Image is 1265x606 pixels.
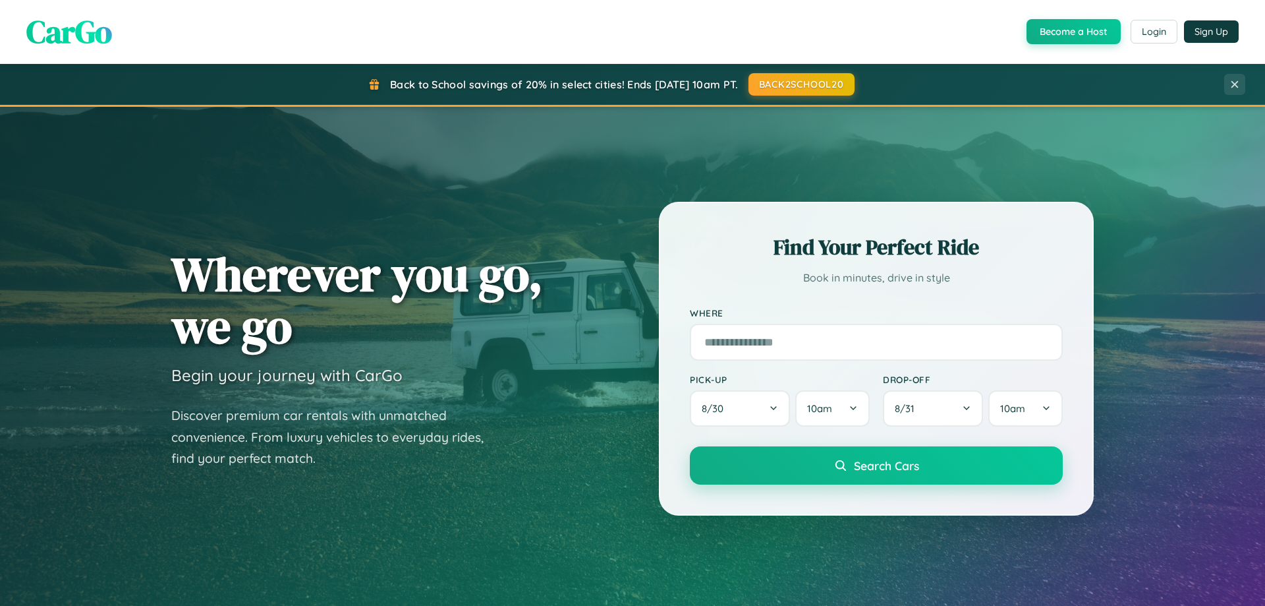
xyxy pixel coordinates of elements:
button: Sign Up [1184,20,1239,43]
button: 10am [988,390,1063,427]
p: Discover premium car rentals with unmatched convenience. From luxury vehicles to everyday rides, ... [171,405,501,470]
h2: Find Your Perfect Ride [690,233,1063,262]
span: 8 / 31 [895,402,921,415]
button: 10am [795,390,870,427]
p: Book in minutes, drive in style [690,268,1063,288]
button: 8/31 [883,390,983,427]
button: Become a Host [1026,19,1121,44]
span: Search Cars [854,458,919,473]
span: 8 / 30 [702,402,730,415]
label: Where [690,307,1063,318]
span: 10am [1000,402,1025,415]
button: Search Cars [690,446,1063,485]
button: 8/30 [690,390,790,427]
button: Login [1131,20,1177,44]
label: Drop-off [883,374,1063,385]
button: BACK2SCHOOL20 [748,73,855,96]
h1: Wherever you go, we go [171,248,543,352]
span: Back to School savings of 20% in select cities! Ends [DATE] 10am PT. [390,78,738,91]
span: CarGo [26,10,112,53]
h3: Begin your journey with CarGo [171,365,403,385]
label: Pick-up [690,374,870,385]
span: 10am [807,402,832,415]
